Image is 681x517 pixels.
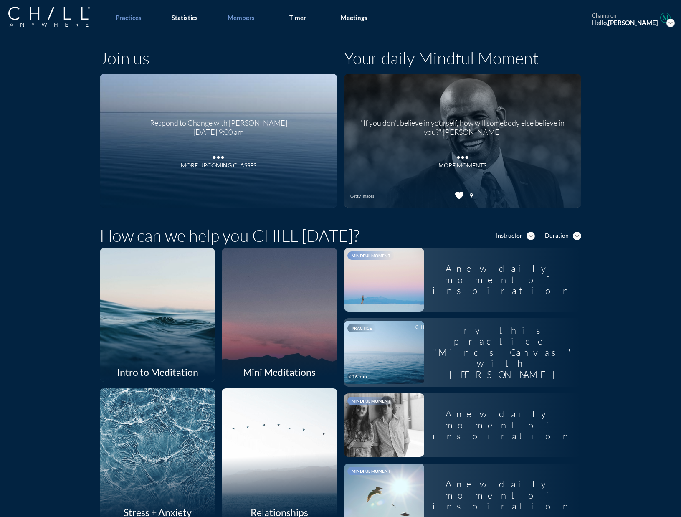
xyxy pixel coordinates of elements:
[210,149,227,162] i: more_horiz
[100,362,215,382] div: Intro to Meditation
[608,19,658,26] strong: [PERSON_NAME]
[172,14,198,21] div: Statistics
[116,14,142,21] div: Practices
[354,112,571,137] div: "If you don't believe in yourself, how will somebody else believe in you?" [PERSON_NAME]
[100,226,359,246] h1: How can we help you CHILL [DATE]?
[150,112,287,128] div: Respond to Change with [PERSON_NAME]
[592,13,658,19] div: champion
[352,398,390,403] span: Mindful Moment
[352,469,390,474] span: Mindful Moment
[8,7,106,28] a: Company Logo
[527,232,535,240] i: expand_more
[341,14,367,21] div: Meetings
[150,128,287,137] div: [DATE] 9:00 am
[424,402,582,448] div: A new daily moment of inspiration
[424,256,582,303] div: A new daily moment of inspiration
[496,232,522,239] div: Instructor
[454,190,464,200] i: favorite
[222,362,337,382] div: Mini Meditations
[438,162,486,169] div: MORE MOMENTS
[289,14,306,21] div: Timer
[350,193,374,198] div: Getty Images
[545,232,569,239] div: Duration
[228,14,255,21] div: Members
[352,326,372,331] span: Practice
[100,48,149,68] h1: Join us
[8,7,90,27] img: Company Logo
[466,191,473,199] div: 9
[573,232,581,240] i: expand_more
[181,162,256,169] div: More Upcoming Classes
[660,13,671,23] img: Profile icon
[666,19,675,27] i: expand_more
[592,19,658,26] div: Hello,
[348,374,367,380] div: < 16 min
[344,48,539,68] h1: Your daily Mindful Moment
[454,149,471,162] i: more_horiz
[352,253,390,258] span: Mindful Moment
[424,318,582,387] div: Try this practice "Mind's Canvas" with [PERSON_NAME]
